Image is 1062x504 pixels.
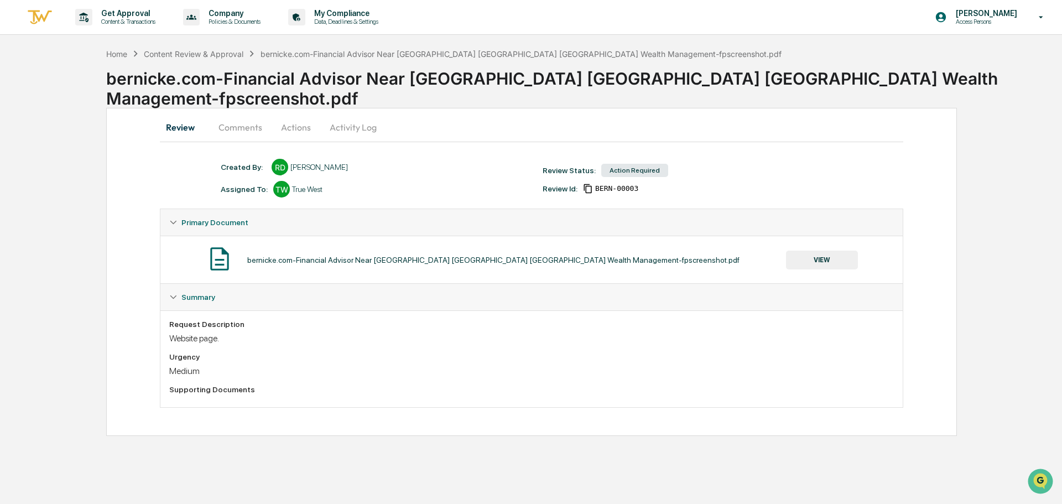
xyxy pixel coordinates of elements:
[91,226,137,237] span: Attestations
[22,181,31,190] img: 1746055101610-c473b297-6a78-478c-a979-82029cc54cd1
[92,18,161,25] p: Content & Transactions
[321,114,386,141] button: Activity Log
[98,180,121,189] span: [DATE]
[171,121,201,134] button: See all
[200,9,266,18] p: Company
[160,209,903,236] div: Primary Document
[947,9,1023,18] p: [PERSON_NAME]
[595,184,638,193] span: 0a5a9062-e9b5-4baa-99f9-5cf2bfdb3c61
[50,85,181,96] div: Start new chat
[110,274,134,283] span: Pylon
[11,248,20,257] div: 🔎
[160,310,903,407] div: Summary
[11,23,201,41] p: How can we help?
[22,151,31,160] img: 1746055101610-c473b297-6a78-478c-a979-82029cc54cd1
[92,9,161,18] p: Get Approval
[160,236,903,283] div: Primary Document
[543,166,596,175] div: Review Status:
[22,247,70,258] span: Data Lookup
[106,60,1062,108] div: bernicke.com-Financial Advisor Near [GEOGRAPHIC_DATA] [GEOGRAPHIC_DATA] [GEOGRAPHIC_DATA] Wealth ...
[210,114,271,141] button: Comments
[7,243,74,263] a: 🔎Data Lookup
[292,185,322,194] div: True West
[169,366,894,376] div: Medium
[160,284,903,310] div: Summary
[221,163,266,172] div: Created By: ‎ ‎
[11,227,20,236] div: 🖐️
[11,140,29,158] img: Dave Feldman
[160,114,903,141] div: secondary tabs example
[169,333,894,344] div: Website page.
[601,164,668,177] div: Action Required
[273,181,290,198] div: TW
[200,18,266,25] p: Policies & Documents
[22,226,71,237] span: Preclearance
[78,274,134,283] a: Powered byPylon
[50,96,152,105] div: We're available if you need us!
[34,180,90,189] span: [PERSON_NAME]
[169,352,894,361] div: Urgency
[76,222,142,242] a: 🗄️Attestations
[34,150,90,159] span: [PERSON_NAME]
[80,227,89,236] div: 🗄️
[947,18,1023,25] p: Access Persons
[272,159,288,175] div: RD
[160,114,210,141] button: Review
[305,18,384,25] p: Data, Deadlines & Settings
[11,85,31,105] img: 1746055101610-c473b297-6a78-478c-a979-82029cc54cd1
[1027,467,1056,497] iframe: Open customer support
[11,170,29,188] img: Dave Feldman
[188,88,201,101] button: Start new chat
[92,180,96,189] span: •
[27,8,53,27] img: logo
[786,251,858,269] button: VIEW
[98,150,121,159] span: [DATE]
[261,49,782,59] div: bernicke.com-Financial Advisor Near [GEOGRAPHIC_DATA] [GEOGRAPHIC_DATA] [GEOGRAPHIC_DATA] Wealth ...
[271,114,321,141] button: Actions
[543,184,577,193] div: Review Id:
[181,218,248,227] span: Primary Document
[169,385,894,394] div: Supporting Documents
[305,9,384,18] p: My Compliance
[7,222,76,242] a: 🖐️Preclearance
[206,245,233,273] img: Document Icon
[290,163,348,172] div: [PERSON_NAME]
[247,256,740,264] div: bernicke.com-Financial Advisor Near [GEOGRAPHIC_DATA] [GEOGRAPHIC_DATA] [GEOGRAPHIC_DATA] Wealth ...
[11,123,74,132] div: Past conversations
[144,49,243,59] div: Content Review & Approval
[92,150,96,159] span: •
[221,185,268,194] div: Assigned To:
[181,293,215,302] span: Summary
[23,85,43,105] img: 4531339965365_218c74b014194aa58b9b_72.jpg
[169,320,894,329] div: Request Description
[106,49,127,59] div: Home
